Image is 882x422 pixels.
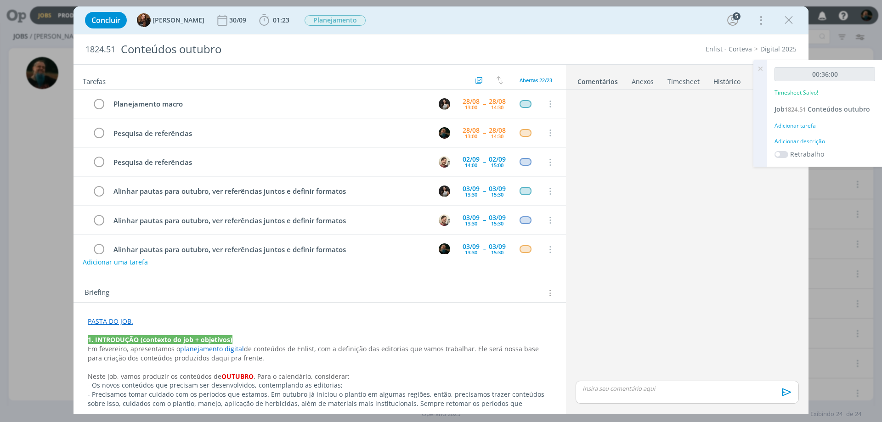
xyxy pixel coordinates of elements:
[153,17,204,23] span: [PERSON_NAME]
[491,221,503,226] div: 15:30
[304,15,366,26] button: Planejamento
[439,98,450,110] img: C
[497,76,503,84] img: arrow-down-up.svg
[109,157,430,168] div: Pesquisa de referências
[491,134,503,139] div: 14:30
[465,221,477,226] div: 13:30
[489,127,506,134] div: 28/08
[491,250,503,255] div: 15:30
[88,344,180,353] span: Em fevereiro, apresentamos o
[785,105,806,113] span: 1824.51
[437,126,451,140] button: M
[254,372,350,381] span: . Para o calendário, considerar:
[483,101,486,107] span: --
[775,89,818,97] p: Timesheet Salvo!
[713,73,741,86] a: Histórico
[577,73,618,86] a: Comentários
[725,13,740,28] button: 5
[489,156,506,163] div: 02/09
[465,250,477,255] div: 13:30
[491,105,503,110] div: 14:30
[437,213,451,227] button: G
[489,243,506,250] div: 03/09
[439,127,450,139] img: M
[465,105,477,110] div: 13:00
[437,97,451,111] button: C
[88,372,221,381] span: Neste job, vamos produzir os conteúdos de
[109,128,430,139] div: Pesquisa de referências
[109,215,430,226] div: Alinhar pautas para outubro, ver referências juntos e definir formatos
[273,16,289,24] span: 01:23
[88,381,552,390] p: - Os novos conteúdos que precisam ser desenvolvidos, contemplando as editorias;
[760,45,797,53] a: Digital 2025
[85,45,115,55] span: 1824.51
[305,15,366,26] span: Planejamento
[465,163,477,168] div: 14:00
[775,137,875,146] div: Adicionar descrição
[790,149,824,159] label: Retrabalho
[437,155,451,169] button: G
[437,184,451,198] button: C
[463,156,480,163] div: 02/09
[483,188,486,194] span: --
[632,77,654,86] div: Anexos
[109,98,430,110] div: Planejamento macro
[91,17,120,24] span: Concluir
[483,159,486,165] span: --
[465,134,477,139] div: 13:00
[439,214,450,226] img: G
[137,13,204,27] button: T[PERSON_NAME]
[88,344,541,362] span: de conteúdos de Enlist, com a definição das editorias que vamos trabalhar. Ele será nossa base pa...
[85,12,127,28] button: Concluir
[83,75,106,86] span: Tarefas
[88,317,133,326] a: PASTA DO JOB.
[775,105,870,113] a: Job1824.51Conteúdos outubro
[117,38,497,61] div: Conteúdos outubro
[489,98,506,105] div: 28/08
[109,186,430,197] div: Alinhar pautas para outubro, ver referências juntos e definir formatos
[733,12,741,20] div: 5
[775,122,875,130] div: Adicionar tarefa
[137,13,151,27] img: T
[437,242,451,256] button: M
[439,156,450,168] img: G
[463,214,480,221] div: 03/09
[257,13,292,28] button: 01:23
[489,214,506,221] div: 03/09
[491,192,503,197] div: 15:30
[85,287,109,299] span: Briefing
[463,186,480,192] div: 03/09
[439,243,450,255] img: M
[491,163,503,168] div: 15:00
[465,192,477,197] div: 13:30
[439,186,450,197] img: C
[180,344,244,353] a: planejamento digital
[463,127,480,134] div: 28/08
[483,246,486,253] span: --
[520,77,552,84] span: Abertas 22/23
[463,243,480,250] div: 03/09
[706,45,752,53] a: Enlist - Corteva
[73,6,808,414] div: dialog
[88,335,232,344] strong: 1. INTRODUÇÃO (contexto do job + objetivos)
[808,105,870,113] span: Conteúdos outubro
[483,217,486,223] span: --
[82,254,148,270] button: Adicionar uma tarefa
[483,129,486,136] span: --
[667,73,700,86] a: Timesheet
[109,244,430,255] div: Alinhar pautas para outubro, ver referências juntos e definir formatos
[221,372,254,381] strong: OUTUBRO
[463,98,480,105] div: 28/08
[229,17,248,23] div: 30/09
[489,186,506,192] div: 03/09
